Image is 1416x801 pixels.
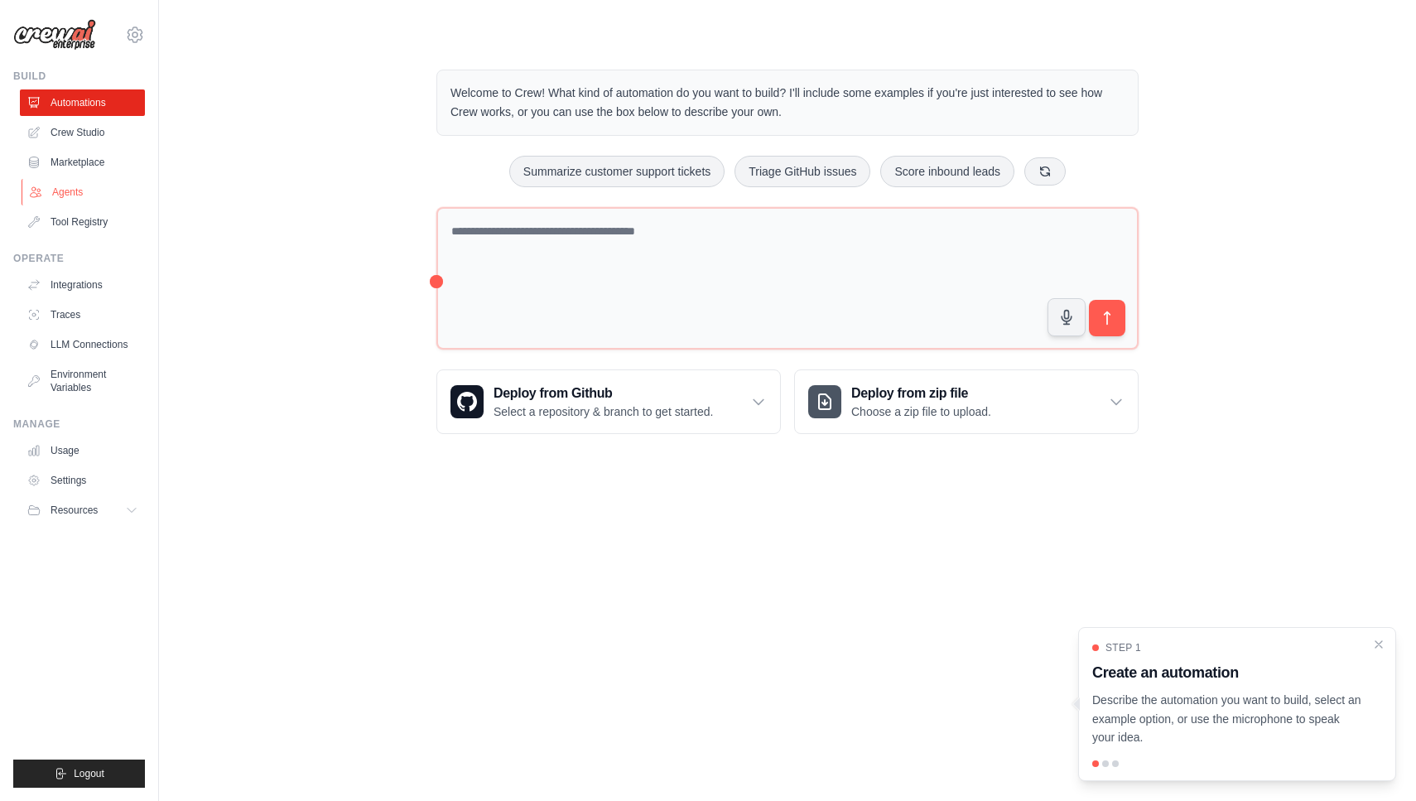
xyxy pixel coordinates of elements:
[20,149,145,176] a: Marketplace
[1333,721,1416,801] iframe: Chat Widget
[13,760,145,788] button: Logout
[13,252,145,265] div: Operate
[13,417,145,431] div: Manage
[20,361,145,401] a: Environment Variables
[20,89,145,116] a: Automations
[509,156,725,187] button: Summarize customer support tickets
[1092,691,1362,747] p: Describe the automation you want to build, select an example option, or use the microphone to spe...
[450,84,1125,122] p: Welcome to Crew! What kind of automation do you want to build? I'll include some examples if you'...
[851,384,991,403] h3: Deploy from zip file
[851,403,991,420] p: Choose a zip file to upload.
[1105,641,1141,654] span: Step 1
[13,19,96,51] img: Logo
[51,504,98,517] span: Resources
[20,437,145,464] a: Usage
[1092,661,1362,684] h3: Create an automation
[20,497,145,524] button: Resources
[494,384,713,403] h3: Deploy from Github
[1372,638,1385,651] button: Close walkthrough
[880,156,1014,187] button: Score inbound leads
[74,767,104,780] span: Logout
[734,156,870,187] button: Triage GitHub issues
[13,70,145,83] div: Build
[20,209,145,235] a: Tool Registry
[20,119,145,146] a: Crew Studio
[20,331,145,358] a: LLM Connections
[20,467,145,494] a: Settings
[20,272,145,298] a: Integrations
[494,403,713,420] p: Select a repository & branch to get started.
[20,302,145,328] a: Traces
[22,179,147,205] a: Agents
